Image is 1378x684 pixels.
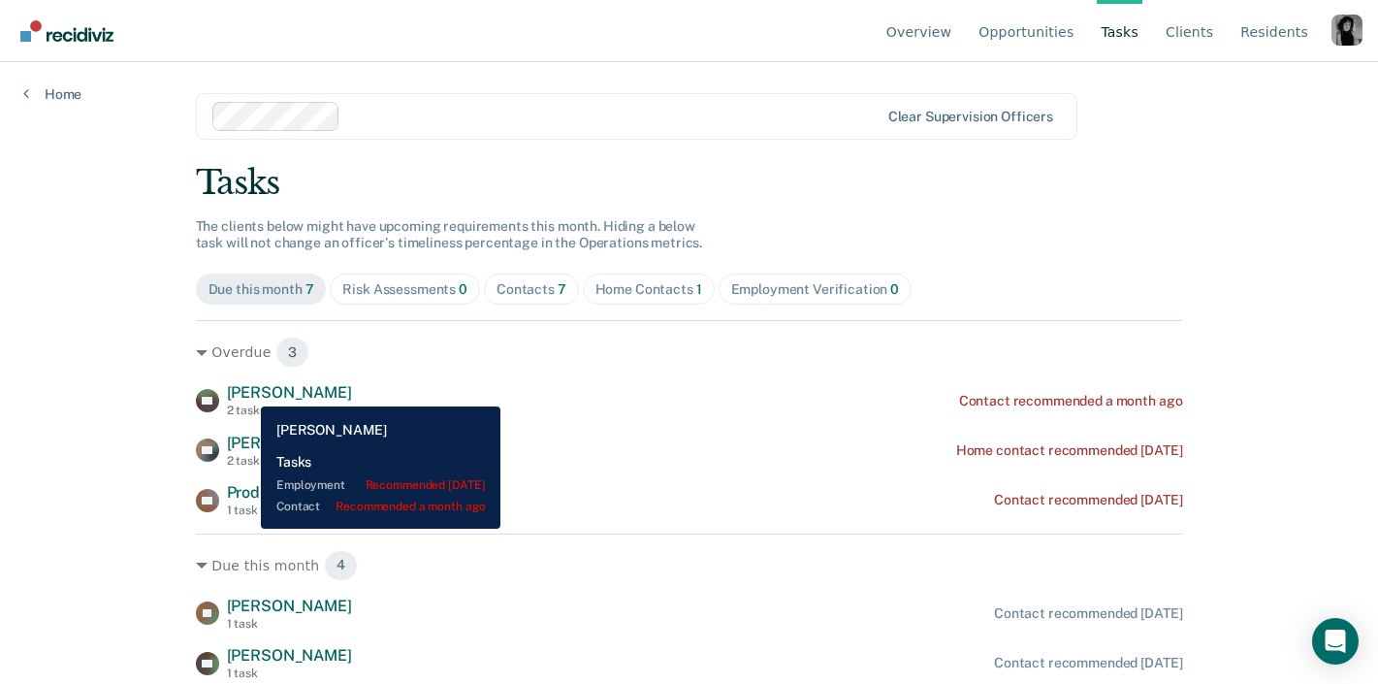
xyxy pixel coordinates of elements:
[994,492,1182,508] div: Contact recommended [DATE]
[1331,15,1362,46] button: Profile dropdown button
[888,109,1053,125] div: Clear supervision officers
[959,393,1183,409] div: Contact recommended a month ago
[1312,618,1359,665] div: Open Intercom Messenger
[595,281,702,298] div: Home Contacts
[731,281,900,298] div: Employment Verification
[227,646,352,665] span: [PERSON_NAME]
[342,281,467,298] div: Risk Assessments
[227,454,352,468] div: 2 tasks
[227,667,352,680] div: 1 task
[20,20,113,42] img: Recidiviz
[227,617,352,631] div: 1 task
[305,281,314,297] span: 7
[324,550,358,581] span: 4
[459,281,467,297] span: 0
[275,337,309,368] span: 3
[227,404,352,417] div: 2 tasks
[227,383,352,402] span: [PERSON_NAME]
[227,434,352,452] span: [PERSON_NAME]
[994,655,1182,671] div: Contact recommended [DATE]
[696,281,702,297] span: 1
[497,281,566,298] div: Contacts
[23,85,81,103] a: Home
[196,337,1183,368] div: Overdue 3
[956,442,1183,459] div: Home contact recommended [DATE]
[196,550,1183,581] div: Due this month 4
[227,597,352,615] span: [PERSON_NAME]
[227,483,422,502] span: Prodigios [PERSON_NAME]
[890,281,899,297] span: 0
[558,281,566,297] span: 7
[196,163,1183,203] div: Tasks
[208,281,314,298] div: Due this month
[196,218,703,250] span: The clients below might have upcoming requirements this month. Hiding a below task will not chang...
[227,504,422,517] div: 1 task
[994,605,1182,622] div: Contact recommended [DATE]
